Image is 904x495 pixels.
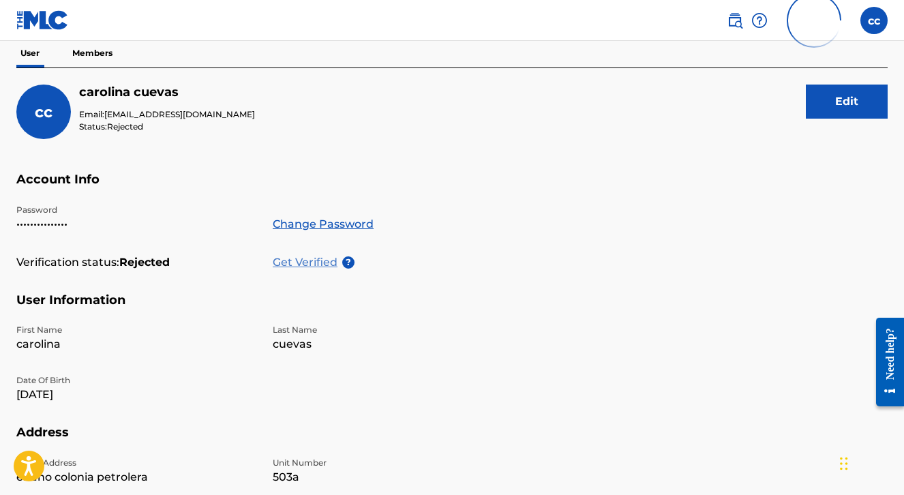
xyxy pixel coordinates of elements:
p: User [16,39,44,67]
p: Unit Number [273,457,513,469]
p: ••••••••••••••• [16,216,256,232]
div: User Menu [860,7,888,34]
div: Help [751,7,768,34]
p: First Name [16,324,256,336]
p: Status: [79,121,255,133]
button: Edit [806,85,888,119]
a: Public Search [727,7,743,34]
p: carolina [16,336,256,352]
h5: carolina cuevas [79,85,255,100]
iframe: Chat Widget [836,430,904,495]
img: MLC Logo [16,10,69,30]
p: Get Verified [273,254,342,271]
strong: Rejected [119,254,170,271]
p: Email: [79,108,255,121]
h5: Address [16,425,888,457]
p: cuevas [273,336,513,352]
h5: User Information [16,292,888,325]
p: Password [16,204,256,216]
span: ? [342,256,355,269]
p: Verification status: [16,254,119,271]
p: [DATE] [16,387,256,403]
p: Members [68,39,117,67]
iframe: Resource Center [866,305,904,418]
p: Last Name [273,324,513,336]
a: Change Password [273,216,374,232]
span: Rejected [107,121,143,132]
span: [EMAIL_ADDRESS][DOMAIN_NAME] [104,109,255,119]
span: cc [35,103,52,121]
p: Date Of Birth [16,374,256,387]
p: Street Address [16,457,256,469]
h5: Account Info [16,172,888,204]
p: 503a [273,469,513,485]
img: help [751,12,768,29]
img: search [727,12,743,29]
div: Drag [840,443,848,484]
p: ebano colonia petrolera [16,469,256,485]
